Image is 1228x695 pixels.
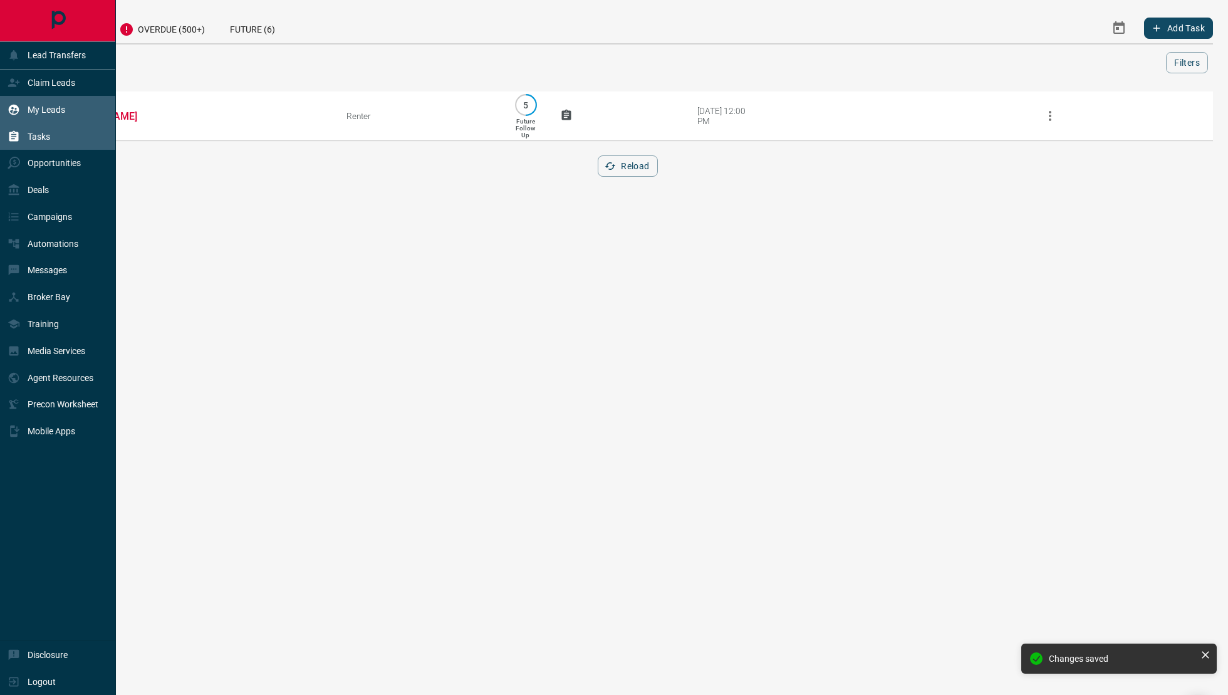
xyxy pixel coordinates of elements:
button: Select Date Range [1104,13,1134,43]
button: Reload [598,155,657,177]
div: Future (6) [217,13,288,43]
div: Changes saved [1049,654,1195,664]
button: Add Task [1144,18,1213,39]
div: Renter [346,111,491,121]
p: 5 [521,100,531,110]
button: Filters [1166,52,1208,73]
div: [DATE] 12:00 PM [697,106,751,126]
p: Future Follow Up [516,118,535,138]
div: Overdue (500+) [107,13,217,43]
